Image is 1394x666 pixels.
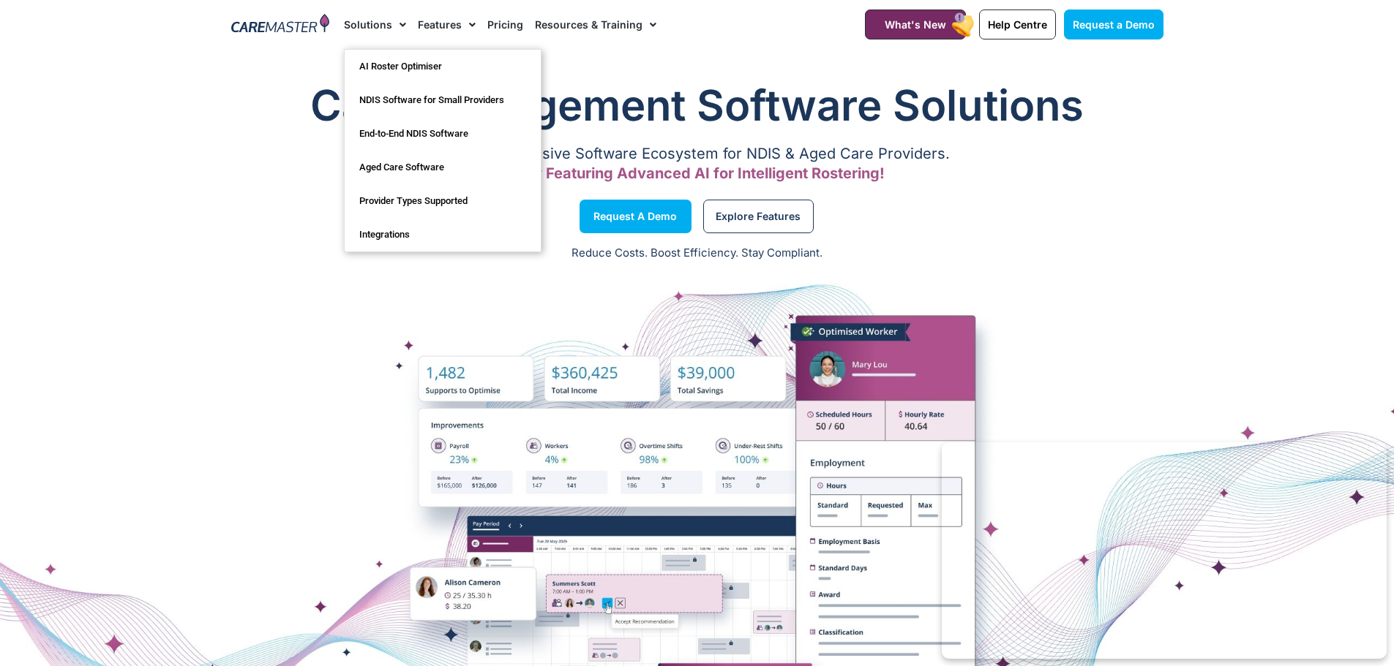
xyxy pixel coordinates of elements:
iframe: Popup CTA [942,442,1387,659]
a: Explore Features [703,200,814,233]
p: Reduce Costs. Boost Efficiency. Stay Compliant. [9,245,1385,262]
a: NDIS Software for Small Providers [345,83,541,117]
img: CareMaster Logo [231,14,330,36]
span: Request a Demo [1073,18,1155,31]
a: Integrations [345,218,541,251]
span: Now Featuring Advanced AI for Intelligent Rostering! [510,164,885,182]
a: Aged Care Software [345,151,541,184]
a: What's New [865,10,966,39]
span: Help Centre [988,18,1047,31]
a: Help Centre [979,10,1056,39]
span: Explore Features [716,213,801,220]
a: End-to-End NDIS Software [345,117,541,151]
h1: Care Management Software Solutions [231,76,1163,135]
ul: Solutions [344,49,542,252]
a: Request a Demo [580,200,692,233]
p: A Comprehensive Software Ecosystem for NDIS & Aged Care Providers. [231,149,1163,159]
span: Request a Demo [593,213,677,220]
span: What's New [885,18,946,31]
a: Provider Types Supported [345,184,541,218]
a: AI Roster Optimiser [345,50,541,83]
a: Request a Demo [1064,10,1163,39]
